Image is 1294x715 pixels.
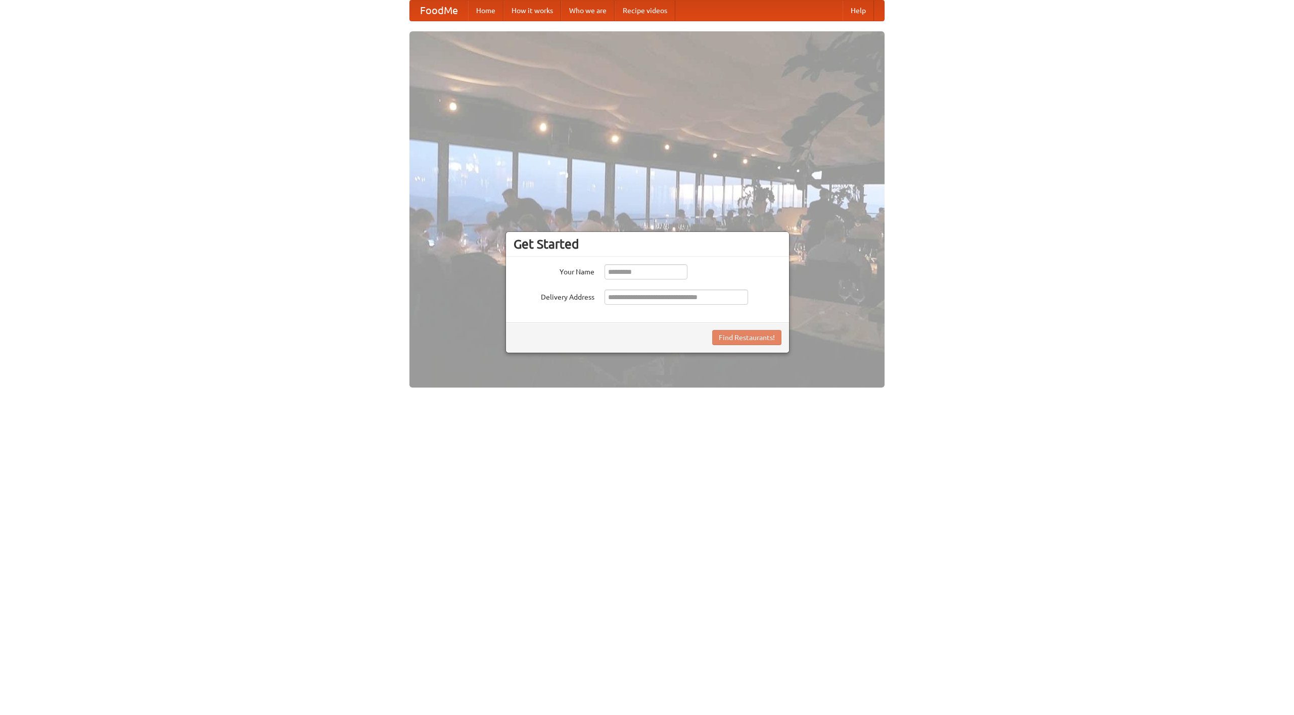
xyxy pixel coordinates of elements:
a: FoodMe [410,1,468,21]
a: Help [843,1,874,21]
button: Find Restaurants! [712,330,781,345]
a: Recipe videos [615,1,675,21]
label: Your Name [514,264,594,277]
a: Who we are [561,1,615,21]
h3: Get Started [514,236,781,252]
a: How it works [503,1,561,21]
a: Home [468,1,503,21]
label: Delivery Address [514,290,594,302]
